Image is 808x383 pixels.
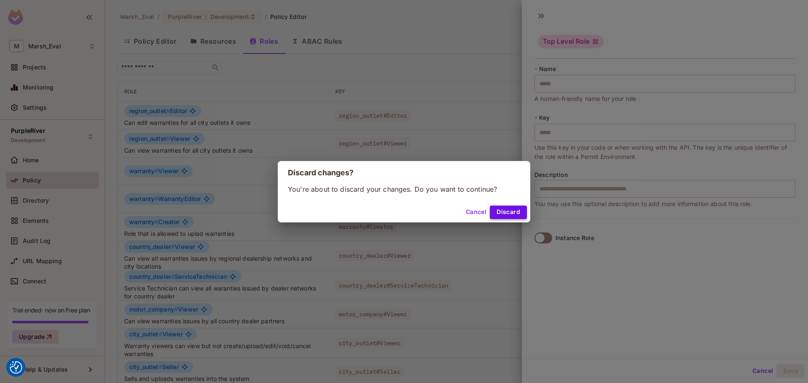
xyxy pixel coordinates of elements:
button: Cancel [462,206,490,219]
p: You're about to discard your changes. Do you want to continue? [288,185,520,194]
button: Discard [490,206,527,219]
h2: Discard changes? [278,161,530,185]
button: Consent Preferences [10,361,22,374]
img: Revisit consent button [10,361,22,374]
